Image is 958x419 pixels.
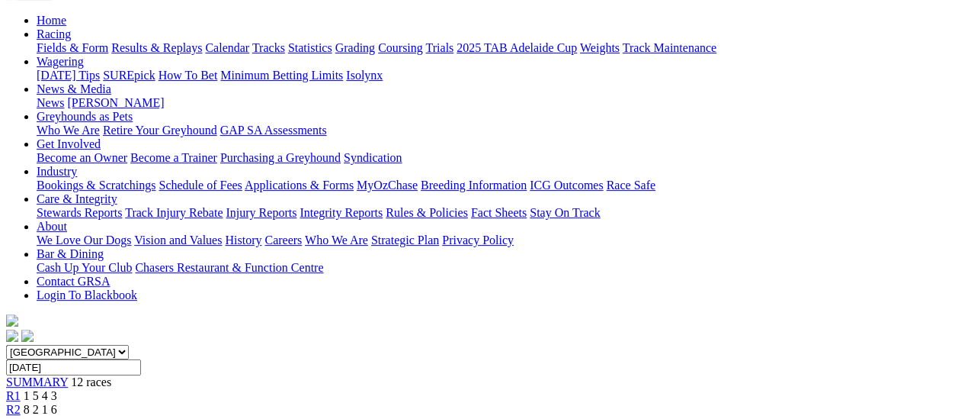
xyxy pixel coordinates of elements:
a: Fact Sheets [471,206,527,219]
div: Get Involved [37,151,952,165]
a: MyOzChase [357,179,418,192]
a: How To Bet [159,69,218,82]
a: Contact GRSA [37,275,110,288]
a: Track Injury Rebate [125,206,223,219]
a: Fields & Form [37,41,108,54]
a: Stay On Track [530,206,600,219]
a: Cash Up Your Club [37,261,132,274]
span: 12 races [71,375,111,388]
a: Statistics [288,41,332,54]
a: Isolynx [346,69,383,82]
a: ICG Outcomes [530,179,603,192]
div: Bar & Dining [37,261,952,275]
input: Select date [6,359,141,375]
a: Tracks [252,41,285,54]
a: Vision and Values [134,234,222,247]
div: Racing [37,41,952,55]
a: Calendar [205,41,249,54]
a: Retire Your Greyhound [103,124,217,137]
a: Applications & Forms [245,179,354,192]
a: Chasers Restaurant & Function Centre [135,261,323,274]
a: Track Maintenance [623,41,716,54]
a: Trials [425,41,453,54]
a: Syndication [344,151,402,164]
a: SUREpick [103,69,155,82]
a: We Love Our Dogs [37,234,131,247]
div: News & Media [37,96,952,110]
a: Stewards Reports [37,206,122,219]
a: R1 [6,389,21,402]
a: Become a Trainer [130,151,217,164]
a: Care & Integrity [37,192,117,205]
img: facebook.svg [6,330,18,342]
a: Breeding Information [421,179,527,192]
a: Minimum Betting Limits [220,69,343,82]
a: SUMMARY [6,375,68,388]
a: Schedule of Fees [159,179,242,192]
span: 1 5 4 3 [24,389,57,402]
a: 2025 TAB Adelaide Cup [457,41,577,54]
a: Integrity Reports [300,206,383,219]
a: Coursing [378,41,423,54]
a: Race Safe [606,179,655,192]
a: Who We Are [305,234,368,247]
a: Careers [264,234,302,247]
a: News [37,96,64,109]
a: Racing [37,27,71,40]
a: Injury Reports [226,206,296,219]
div: Wagering [37,69,952,82]
a: Results & Replays [111,41,202,54]
a: Industry [37,165,77,178]
img: logo-grsa-white.png [6,314,18,327]
img: twitter.svg [21,330,34,342]
a: About [37,220,67,233]
a: Who We Are [37,124,100,137]
a: Bookings & Scratchings [37,179,155,192]
a: [DATE] Tips [37,69,100,82]
a: History [225,234,261,247]
a: Become an Owner [37,151,127,164]
a: News & Media [37,82,111,95]
a: Get Involved [37,137,101,150]
a: Home [37,14,66,27]
a: Login To Blackbook [37,288,137,301]
a: Rules & Policies [386,206,468,219]
a: Greyhounds as Pets [37,110,133,123]
a: Strategic Plan [371,234,439,247]
a: Purchasing a Greyhound [220,151,341,164]
a: GAP SA Assessments [220,124,327,137]
a: R2 [6,403,21,416]
div: Greyhounds as Pets [37,124,952,137]
a: Weights [580,41,620,54]
a: Privacy Policy [442,234,514,247]
div: About [37,234,952,247]
a: [PERSON_NAME] [67,96,164,109]
a: Bar & Dining [37,247,104,260]
a: Grading [335,41,375,54]
div: Industry [37,179,952,192]
span: 8 2 1 6 [24,403,57,416]
a: Wagering [37,55,84,68]
div: Care & Integrity [37,206,952,220]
